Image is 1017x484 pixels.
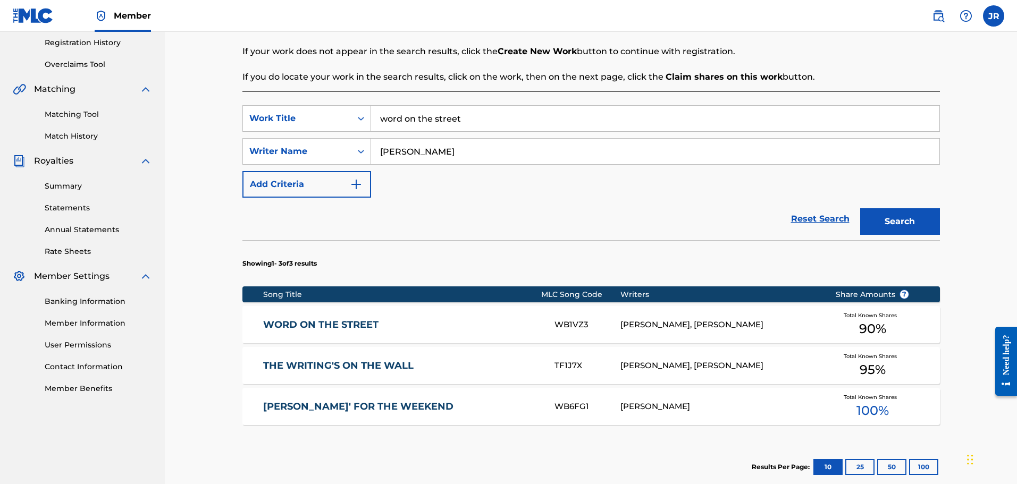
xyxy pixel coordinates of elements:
div: TF1J7X [554,360,621,372]
a: Banking Information [45,296,152,307]
p: Results Per Page: [752,462,812,472]
span: 90 % [859,319,886,338]
div: Drag [967,444,973,475]
a: Rate Sheets [45,246,152,257]
div: [PERSON_NAME] [620,401,819,413]
img: search [932,10,945,22]
span: 100 % [856,401,889,420]
span: Total Known Shares [844,311,901,319]
img: Matching [13,83,26,96]
div: User Menu [983,5,1004,27]
iframe: Resource Center [987,318,1017,404]
img: Royalties [13,155,26,167]
span: 95 % [860,360,886,379]
a: Reset Search [786,207,855,231]
span: Member [114,10,151,22]
div: Writer Name [249,145,345,158]
div: Help [955,5,977,27]
a: Public Search [928,5,949,27]
img: Top Rightsholder [95,10,107,22]
div: WB6FG1 [554,401,621,413]
button: 100 [909,459,938,475]
p: If you do locate your work in the search results, click on the work, then on the next page, click... [242,71,940,83]
span: Total Known Shares [844,352,901,360]
img: expand [139,270,152,283]
div: Writers [620,289,819,300]
img: 9d2ae6d4665cec9f34b9.svg [350,178,363,191]
div: Work Title [249,112,345,125]
a: Annual Statements [45,224,152,235]
button: Add Criteria [242,171,371,198]
a: Match History [45,131,152,142]
a: [PERSON_NAME]' FOR THE WEEKEND [263,401,540,413]
img: expand [139,83,152,96]
a: Registration History [45,37,152,48]
a: Matching Tool [45,109,152,120]
span: Royalties [34,155,73,167]
a: WORD ON THE STREET [263,319,540,331]
button: 50 [877,459,906,475]
div: MLC Song Code [541,289,621,300]
img: help [960,10,972,22]
button: 10 [813,459,843,475]
p: If your work does not appear in the search results, click the button to continue with registration. [242,45,940,58]
a: THE WRITING'S ON THE WALL [263,360,540,372]
img: Member Settings [13,270,26,283]
p: Showing 1 - 3 of 3 results [242,259,317,268]
img: expand [139,155,152,167]
a: Member Benefits [45,383,152,394]
div: [PERSON_NAME], [PERSON_NAME] [620,360,819,372]
iframe: Chat Widget [964,433,1017,484]
div: [PERSON_NAME], [PERSON_NAME] [620,319,819,331]
a: User Permissions [45,339,152,351]
div: WB1VZ3 [554,319,621,331]
span: ? [900,290,909,299]
span: Total Known Shares [844,393,901,401]
a: Member Information [45,318,152,329]
img: MLC Logo [13,8,54,23]
a: Overclaims Tool [45,59,152,70]
a: Statements [45,202,152,214]
span: Member Settings [34,270,110,283]
strong: Claim shares on this work [666,72,783,82]
form: Search Form [242,105,940,240]
span: Share Amounts [836,289,909,300]
button: Search [860,208,940,235]
strong: Create New Work [498,46,577,56]
a: Summary [45,181,152,192]
div: Song Title [263,289,541,300]
span: Matching [34,83,75,96]
button: 25 [845,459,875,475]
a: Contact Information [45,361,152,372]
